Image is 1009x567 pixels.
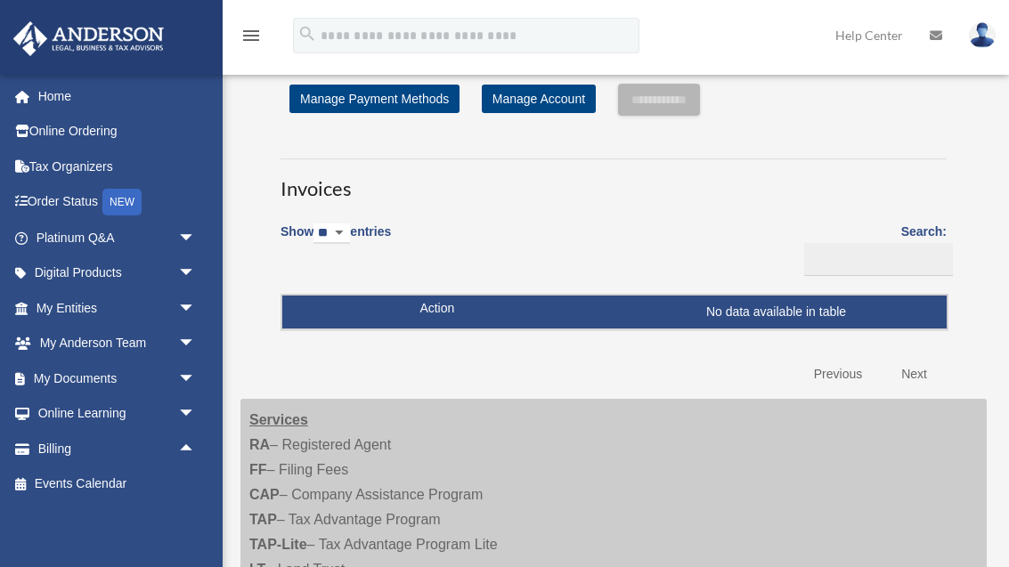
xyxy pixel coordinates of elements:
[12,184,223,221] a: Order StatusNEW
[12,326,223,361] a: My Anderson Teamarrow_drop_down
[313,223,350,244] select: Showentries
[12,149,223,184] a: Tax Organizers
[289,85,460,113] a: Manage Payment Methods
[178,255,214,292] span: arrow_drop_down
[178,326,214,362] span: arrow_drop_down
[249,537,307,552] strong: TAP-Lite
[969,22,996,48] img: User Pic
[888,356,940,393] a: Next
[249,462,267,477] strong: FF
[482,85,596,113] a: Manage Account
[12,360,223,396] a: My Documentsarrow_drop_down
[801,356,875,393] a: Previous
[249,487,280,502] strong: CAP
[281,158,947,203] h3: Invoices
[249,437,270,452] strong: RA
[798,221,947,276] label: Search:
[12,78,223,114] a: Home
[8,21,169,56] img: Anderson Advisors Platinum Portal
[12,220,223,255] a: Platinum Q&Aarrow_drop_down
[12,396,223,432] a: Online Learningarrow_drop_down
[12,114,223,150] a: Online Ordering
[249,412,308,427] strong: Services
[240,25,262,46] i: menu
[102,189,142,215] div: NEW
[178,360,214,397] span: arrow_drop_down
[282,296,947,329] td: No data available in table
[178,290,214,327] span: arrow_drop_down
[178,220,214,256] span: arrow_drop_down
[804,243,953,277] input: Search:
[249,512,277,527] strong: TAP
[281,221,391,262] label: Show entries
[12,255,223,291] a: Digital Productsarrow_drop_down
[178,396,214,433] span: arrow_drop_down
[12,431,214,466] a: Billingarrow_drop_up
[12,466,223,502] a: Events Calendar
[178,431,214,467] span: arrow_drop_up
[240,31,262,46] a: menu
[297,24,317,44] i: search
[12,290,223,326] a: My Entitiesarrow_drop_down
